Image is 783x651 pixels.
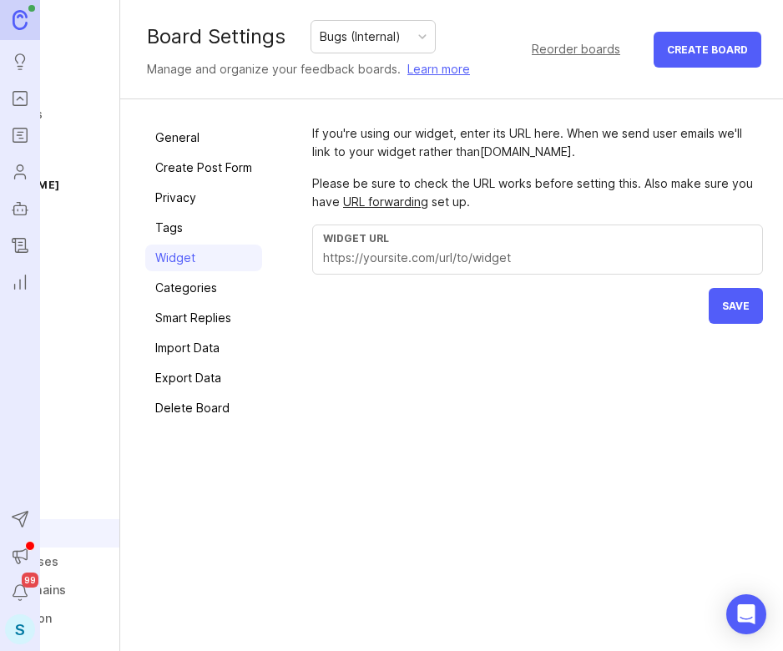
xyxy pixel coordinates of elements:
[5,83,35,114] a: Portal
[145,335,262,361] a: Import Data
[145,245,262,271] a: Widget
[5,194,35,224] a: Autopilot
[722,300,750,312] span: Save
[147,27,285,47] div: Board Settings
[5,541,35,571] button: Announcements
[654,32,761,68] button: Create Board
[667,43,748,56] span: Create Board
[145,305,262,331] a: Smart Replies
[145,395,262,421] a: Delete Board
[145,275,262,301] a: Categories
[5,614,35,644] button: S
[5,120,35,150] a: Roadmaps
[5,47,35,77] a: Ideas
[145,124,262,151] a: General
[532,40,620,58] div: Reorder boards
[147,60,470,78] div: Manage and organize your feedback boards.
[726,594,766,634] div: Open Intercom Messenger
[323,232,752,245] div: Widget URL
[22,573,38,588] span: 99
[320,28,401,46] div: Bugs (Internal)
[5,157,35,187] a: Users
[312,124,763,161] div: If you're using our widget, enter its URL here. When we send user emails we'll link to your widge...
[13,10,28,29] img: Canny Home
[5,267,35,297] a: Reporting
[407,60,470,78] a: Learn more
[145,214,262,241] a: Tags
[709,288,763,324] button: Save
[145,154,262,181] a: Create Post Form
[323,249,752,267] input: https://yoursite.com/url/to/widget
[5,578,35,608] button: Notifications
[312,174,763,211] div: Please be sure to check the URL works before setting this. Also make sure you have set up.
[343,194,428,209] a: URL forwarding
[145,184,262,211] a: Privacy
[145,365,262,391] a: Export Data
[5,230,35,260] a: Changelog
[5,504,35,534] button: Send to Autopilot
